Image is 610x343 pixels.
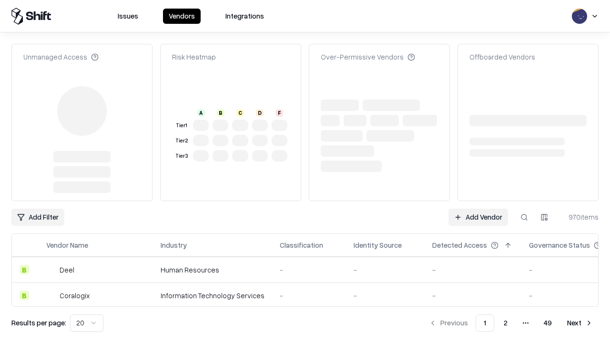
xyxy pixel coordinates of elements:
button: Vendors [163,9,201,24]
div: D [256,109,264,117]
button: 1 [476,314,494,332]
div: A [197,109,205,117]
div: Information Technology Services [161,291,264,301]
div: - [432,265,514,275]
div: Human Resources [161,265,264,275]
button: Next [561,314,599,332]
div: Risk Heatmap [172,52,216,62]
div: Detected Access [432,240,487,250]
img: Coralogix [46,291,56,300]
div: - [280,265,338,275]
div: Over-Permissive Vendors [321,52,415,62]
button: Issues [112,9,144,24]
div: Vendor Name [46,240,88,250]
div: C [236,109,244,117]
div: - [354,291,417,301]
div: B [217,109,224,117]
div: Coralogix [60,291,90,301]
div: Tier 1 [174,121,189,130]
button: 2 [496,314,515,332]
div: Identity Source [354,240,402,250]
div: - [354,265,417,275]
div: - [280,291,338,301]
div: - [432,291,514,301]
div: Tier 2 [174,137,189,145]
div: F [275,109,283,117]
div: Industry [161,240,187,250]
div: Deel [60,265,74,275]
div: Classification [280,240,323,250]
button: 49 [536,314,559,332]
div: Unmanaged Access [23,52,99,62]
div: Offboarded Vendors [469,52,535,62]
div: Governance Status [529,240,590,250]
div: 970 items [560,212,599,222]
div: Tier 3 [174,152,189,160]
nav: pagination [423,314,599,332]
div: B [20,291,29,300]
img: Deel [46,265,56,274]
button: Integrations [220,9,270,24]
a: Add Vendor [448,209,508,226]
button: Add Filter [11,209,64,226]
div: B [20,265,29,274]
p: Results per page: [11,318,66,328]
